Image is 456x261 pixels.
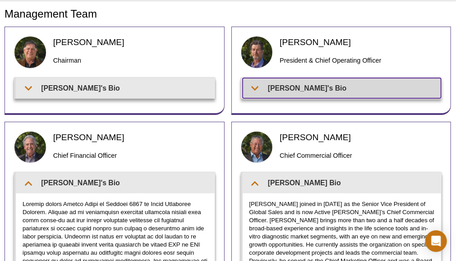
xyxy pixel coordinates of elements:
h3: Chief Commercial Officer [280,150,442,161]
h1: Management Team [5,8,451,21]
h3: President & Chief Operating Officer [280,55,442,66]
h2: [PERSON_NAME] [53,36,215,48]
h3: Chairman [53,55,215,66]
img: Ted DeFrank headshot [241,36,273,69]
summary: [PERSON_NAME]'s Bio [16,173,215,193]
img: Fritz Eibel headshot [241,131,273,164]
h2: [PERSON_NAME] [53,131,215,143]
summary: [PERSON_NAME]'s Bio [16,78,215,98]
h3: Chief Financial Officer [53,150,215,161]
h2: [PERSON_NAME] [280,36,442,48]
div: Open Intercom Messenger [425,230,447,252]
summary: [PERSON_NAME]'s Bio [243,78,442,98]
img: Joe Fernandez headshot [14,36,46,69]
summary: [PERSON_NAME] Bio [243,173,442,193]
h2: [PERSON_NAME] [280,131,442,143]
img: Patrick Yount headshot [14,131,46,164]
